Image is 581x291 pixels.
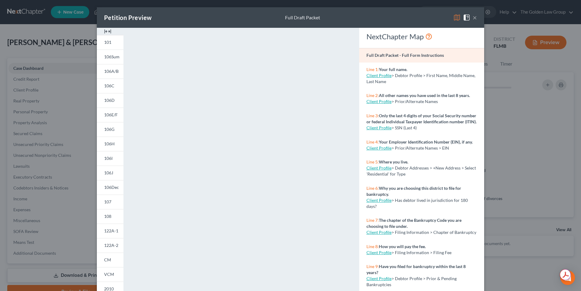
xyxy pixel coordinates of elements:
[366,113,477,124] strong: Only the last 4 digits of your Social Security number or federal Individual Taxpayer Identificati...
[366,218,379,223] span: Line 7:
[473,14,477,21] button: ×
[97,64,123,79] a: 106A/B
[366,264,466,275] strong: Have you filed for bankruptcy within the last 8 years?
[97,79,123,93] a: 106C
[379,159,408,164] strong: Where you live.
[97,35,123,50] a: 101
[97,50,123,64] a: 106Sum
[97,166,123,180] a: 106J
[104,185,119,190] span: 106Dec
[366,73,475,84] span: > Debtor Profile > First Name, Middle Name, Last Name
[366,218,461,229] strong: The chapter of the Bankruptcy Code you are choosing to file under.
[366,32,477,41] div: NextChapter Map
[463,14,470,21] img: help-close-5ba153eb36485ed6c1ea00a893f15db1cb9b99d6cae46e1a8edb6c62d00a1a76.svg
[392,230,476,235] span: > Filing Information > Chapter of Bankruptcy
[104,28,111,35] img: expand-e0f6d898513216a626fdd78e52531dac95497ffd26381d4c15ee2fc46db09dca.svg
[366,145,392,150] a: Client Profile
[392,125,417,130] span: > SSN (Last 4)
[366,125,392,130] a: Client Profile
[392,99,438,104] span: > Prior/Alternate Names
[104,199,111,204] span: 107
[366,159,379,164] span: Line 5:
[366,198,392,203] a: Client Profile
[104,170,113,175] span: 106J
[366,250,392,255] a: Client Profile
[104,228,118,233] span: 122A-1
[104,54,120,59] span: 106Sum
[379,244,426,249] strong: How you will pay the fee.
[366,198,468,209] span: > Has debtor lived in jurisdiction for 180 days?
[97,209,123,224] a: 108
[366,165,476,176] span: > Debtor Addresses > +New Address > Select 'Residential' for Type
[97,253,123,267] a: CM
[97,137,123,151] a: 106H
[104,243,118,248] span: 122A-2
[97,224,123,238] a: 122A-1
[104,69,119,74] span: 106A/B
[366,276,457,287] span: > Debtor Profile > Prior & Pending Bankruptcies
[104,272,114,277] span: VCM
[366,93,379,98] span: Line 2:
[104,112,118,117] span: 106E/F
[379,67,407,72] strong: Your full name.
[104,98,115,103] span: 106D
[366,67,379,72] span: Line 1:
[97,122,123,137] a: 106G
[366,276,392,281] a: Client Profile
[366,264,379,269] span: Line 9:
[379,93,470,98] strong: All other names you have used in the last 8 years.
[366,230,392,235] a: Client Profile
[97,195,123,209] a: 107
[97,108,123,122] a: 106E/F
[104,13,152,22] div: Petition Preview
[104,127,114,132] span: 106G
[366,53,444,58] strong: Full Draft Packet - Full Form Instructions
[104,156,113,161] span: 106I
[104,257,111,262] span: CM
[453,14,461,21] img: map-eea8200ae884c6f1103ae1953ef3d486a96c86aabb227e865a55264e3737af1f.svg
[366,139,379,144] span: Line 4:
[104,141,115,146] span: 106H
[366,73,392,78] a: Client Profile
[97,180,123,195] a: 106Dec
[366,186,461,197] strong: Why you are choosing this district to file for bankruptcy.
[104,83,114,88] span: 106C
[104,40,111,45] span: 101
[366,244,379,249] span: Line 8:
[97,238,123,253] a: 122A-2
[97,151,123,166] a: 106I
[366,99,392,104] a: Client Profile
[379,139,473,144] strong: Your Employer Identification Number (EIN), if any.
[97,267,123,282] a: VCM
[366,165,392,170] a: Client Profile
[285,14,320,21] div: Full Draft Packet
[366,186,379,191] span: Line 6:
[104,214,111,219] span: 108
[392,250,451,255] span: > Filing Information > Filing Fee
[366,113,379,118] span: Line 3:
[97,93,123,108] a: 106D
[392,145,449,150] span: > Prior/Alternate Names > EIN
